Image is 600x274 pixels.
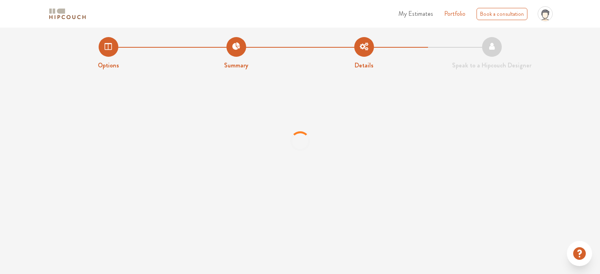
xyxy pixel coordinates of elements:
strong: Options [98,61,119,70]
a: Portfolio [444,9,465,19]
div: Book a consultation [477,8,527,20]
strong: Summary [224,61,248,70]
span: logo-horizontal.svg [48,5,87,23]
strong: Details [355,61,374,70]
strong: Speak to a Hipcouch Designer [452,61,531,70]
span: My Estimates [398,9,433,18]
img: logo-horizontal.svg [48,7,87,21]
